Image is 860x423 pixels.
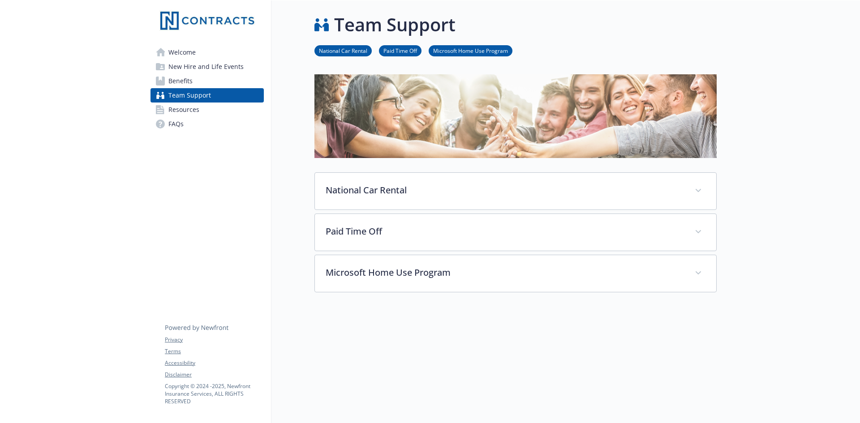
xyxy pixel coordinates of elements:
a: Privacy [165,336,263,344]
a: FAQs [150,117,264,131]
p: National Car Rental [326,184,684,197]
h1: Team Support [334,11,456,38]
a: New Hire and Life Events [150,60,264,74]
a: Paid Time Off [379,46,421,55]
img: team support page banner [314,74,717,158]
a: Welcome [150,45,264,60]
a: Terms [165,347,263,355]
a: Benefits [150,74,264,88]
a: Microsoft Home Use Program [429,46,512,55]
div: National Car Rental [315,173,716,209]
span: Resources [168,103,199,117]
p: Paid Time Off [326,225,684,238]
span: FAQs [168,117,184,131]
a: Resources [150,103,264,117]
span: Team Support [168,88,211,103]
span: New Hire and Life Events [168,60,244,74]
a: National Car Rental [314,46,372,55]
a: Disclaimer [165,371,263,379]
div: Microsoft Home Use Program [315,255,716,292]
span: Welcome [168,45,196,60]
a: Team Support [150,88,264,103]
p: Copyright © 2024 - 2025 , Newfront Insurance Services, ALL RIGHTS RESERVED [165,382,263,405]
div: Paid Time Off [315,214,716,251]
a: Accessibility [165,359,263,367]
span: Benefits [168,74,193,88]
p: Microsoft Home Use Program [326,266,684,279]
